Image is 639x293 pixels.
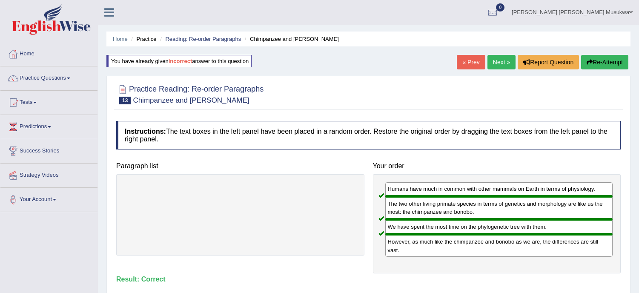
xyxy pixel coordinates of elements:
[133,96,249,104] small: Chimpanzee and [PERSON_NAME]
[496,3,504,11] span: 0
[0,66,97,88] a: Practice Questions
[487,55,516,69] a: Next »
[0,139,97,161] a: Success Stories
[0,188,97,209] a: Your Account
[373,162,621,170] h4: Your order
[116,162,364,170] h4: Paragraph list
[385,196,613,219] div: The two other living primate species in terms of genetics and morphology are like us the most: th...
[116,121,621,149] h4: The text boxes in the left panel have been placed in a random order. Restore the original order b...
[385,234,613,256] div: However, as much like the chimpanzee and bonobo as we are, the differences are still vast.
[113,36,128,42] a: Home
[106,55,252,67] div: You have already given answer to this question
[518,55,579,69] button: Report Question
[125,128,166,135] b: Instructions:
[116,276,621,283] h4: Result:
[165,36,241,42] a: Reading: Re-order Paragraphs
[116,83,264,104] h2: Practice Reading: Re-order Paragraphs
[385,182,613,196] div: Humans have much in common with other mammals on Earth in terms of physiology.
[457,55,485,69] a: « Prev
[0,164,97,185] a: Strategy Videos
[0,42,97,63] a: Home
[119,97,131,104] span: 13
[385,219,613,234] div: We have spent the most time on the phylogenetic tree with them.
[0,91,97,112] a: Tests
[129,35,156,43] li: Practice
[0,115,97,136] a: Predictions
[169,58,192,64] b: incorrect
[243,35,339,43] li: Chimpanzee and [PERSON_NAME]
[581,55,628,69] button: Re-Attempt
